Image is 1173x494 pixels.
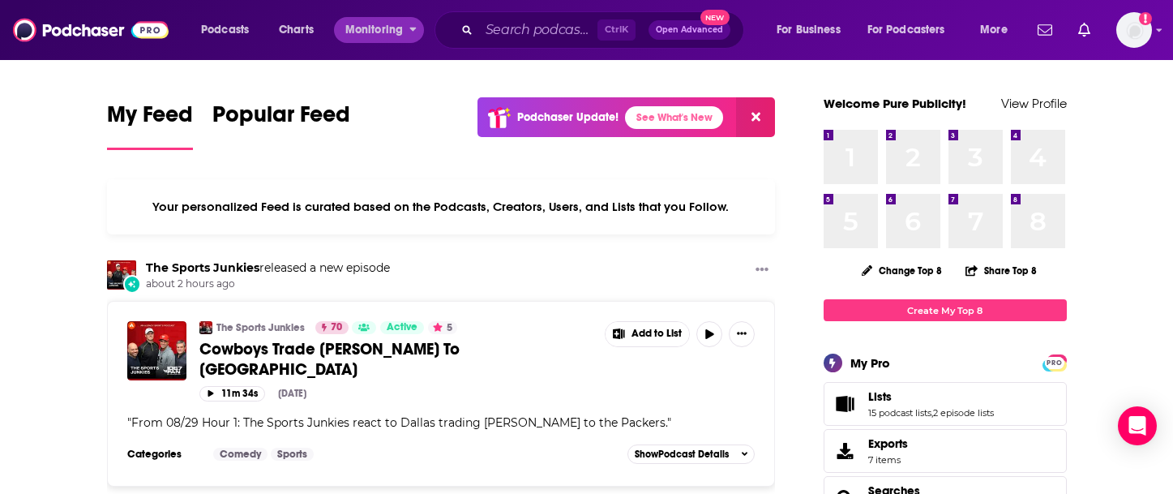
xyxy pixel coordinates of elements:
a: Lists [868,389,994,404]
span: Open Advanced [656,26,723,34]
a: Charts [268,17,323,43]
a: Active [380,321,424,334]
span: Logged in as BenLaurro [1116,12,1152,48]
button: Show profile menu [1116,12,1152,48]
span: More [980,19,1008,41]
img: Podchaser - Follow, Share and Rate Podcasts [13,15,169,45]
div: New Episode [123,275,141,293]
span: Monitoring [345,19,403,41]
a: Lists [829,393,862,415]
div: Search podcasts, credits, & more... [450,11,760,49]
span: From 08/29 Hour 1: The Sports Junkies react to Dallas trading [PERSON_NAME] to the Packers. [131,415,667,430]
a: Comedy [213,448,268,461]
input: Search podcasts, credits, & more... [479,17,597,43]
a: The Sports Junkies [146,260,259,275]
div: [DATE] [278,388,306,399]
a: Popular Feed [212,101,350,150]
button: Show More Button [749,260,775,281]
a: Cowboys Trade [PERSON_NAME] To [GEOGRAPHIC_DATA] [199,339,593,380]
img: The Sports Junkies [107,260,136,290]
button: open menu [969,17,1028,43]
span: about 2 hours ago [146,277,390,291]
img: User Profile [1116,12,1152,48]
button: 5 [428,321,457,334]
svg: Add a profile image [1139,12,1152,25]
h3: released a new episode [146,260,390,276]
span: " " [127,415,671,430]
a: The Sports Junkies [216,321,305,334]
div: Open Intercom Messenger [1118,406,1157,445]
button: open menu [765,17,861,43]
button: 11m 34s [199,386,265,402]
img: The Sports Junkies [199,321,212,334]
a: PRO [1045,356,1064,368]
button: Change Top 8 [852,260,953,281]
span: Lists [824,382,1067,426]
span: Exports [868,436,908,451]
span: Podcasts [201,19,249,41]
span: Active [387,320,417,336]
a: 15 podcast lists [868,407,931,419]
a: View Profile [1001,96,1067,111]
span: 7 items [868,454,908,466]
button: open menu [334,17,424,43]
button: Show More Button [606,322,690,346]
span: Charts [279,19,314,41]
span: Lists [868,389,892,404]
button: Open AdvancedNew [649,20,730,40]
a: Show notifications dropdown [1072,16,1097,44]
p: Podchaser Update! [517,110,619,124]
a: My Feed [107,101,193,150]
div: My Pro [850,355,890,371]
button: ShowPodcast Details [627,445,756,464]
span: Popular Feed [212,101,350,138]
span: Show Podcast Details [635,449,729,460]
a: 70 [315,321,349,334]
a: Sports [271,448,314,461]
a: Show notifications dropdown [1031,16,1059,44]
button: Share Top 8 [965,255,1038,286]
a: 2 episode lists [933,407,994,419]
a: See What's New [625,106,723,129]
span: Ctrl K [597,19,636,41]
span: 70 [331,320,342,336]
a: Exports [824,429,1067,473]
span: Cowboys Trade [PERSON_NAME] To [GEOGRAPHIC_DATA] [199,339,460,380]
span: , [931,407,933,419]
img: Cowboys Trade Micah Parsons To Green Bay [127,321,186,380]
a: Welcome Pure Publicity! [824,96,966,111]
button: Show More Button [729,321,755,347]
span: For Podcasters [867,19,945,41]
span: Add to List [631,328,682,340]
h3: Categories [127,448,200,461]
button: open menu [857,17,969,43]
button: open menu [190,17,270,43]
span: PRO [1045,357,1064,369]
span: For Business [777,19,841,41]
span: My Feed [107,101,193,138]
div: Your personalized Feed is curated based on the Podcasts, Creators, Users, and Lists that you Follow. [107,179,776,234]
span: New [700,10,730,25]
a: Create My Top 8 [824,299,1067,321]
span: Exports [829,440,862,462]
